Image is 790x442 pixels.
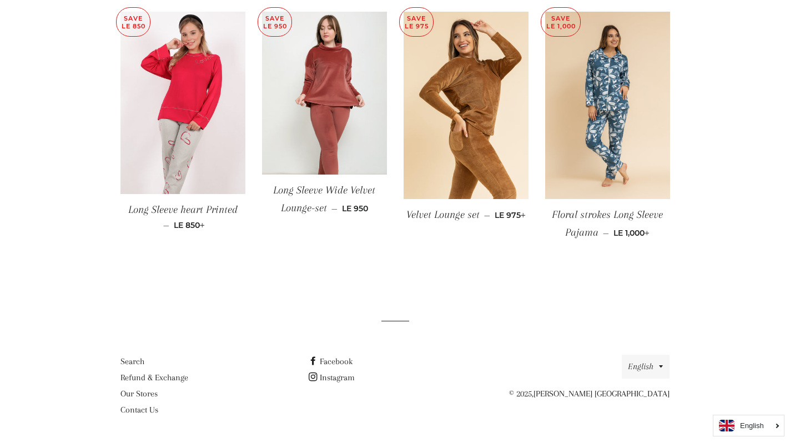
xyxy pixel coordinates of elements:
[120,194,245,240] a: Long Sleeve heart Printed — LE 850
[120,389,158,399] a: Our Stores
[331,203,338,213] span: —
[400,8,433,36] p: Save LE 975
[603,228,609,238] span: —
[174,220,205,230] span: LE 850
[740,422,764,429] i: English
[404,199,529,231] a: Velvet Lounge set — LE 975
[552,208,663,238] span: Floral strokes Long Sleeve Pajama
[342,203,368,213] span: LE 950
[258,8,291,36] p: Save LE 950
[120,356,144,366] a: Search
[309,356,353,366] a: Facebook
[495,210,526,220] span: LE 975
[128,203,238,216] span: Long Sleeve heart Printed
[545,199,670,249] a: Floral strokes Long Sleeve Pajama — LE 1,000
[163,220,169,230] span: —
[719,420,778,431] a: English
[120,405,158,415] a: Contact Us
[406,208,480,221] span: Velvet Lounge set
[497,387,670,401] p: © 2025,
[534,389,670,399] a: [PERSON_NAME] [GEOGRAPHIC_DATA]
[613,228,650,238] span: LE 1,000
[117,8,150,36] p: Save LE 850
[484,210,490,220] span: —
[120,373,188,383] a: Refund & Exchange
[622,355,670,379] button: English
[541,8,580,36] p: Save LE 1,000
[262,175,387,224] a: Long Sleeve Wide Velvet Lounge-set — LE 950
[309,373,355,383] a: Instagram
[273,184,375,213] span: Long Sleeve Wide Velvet Lounge-set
